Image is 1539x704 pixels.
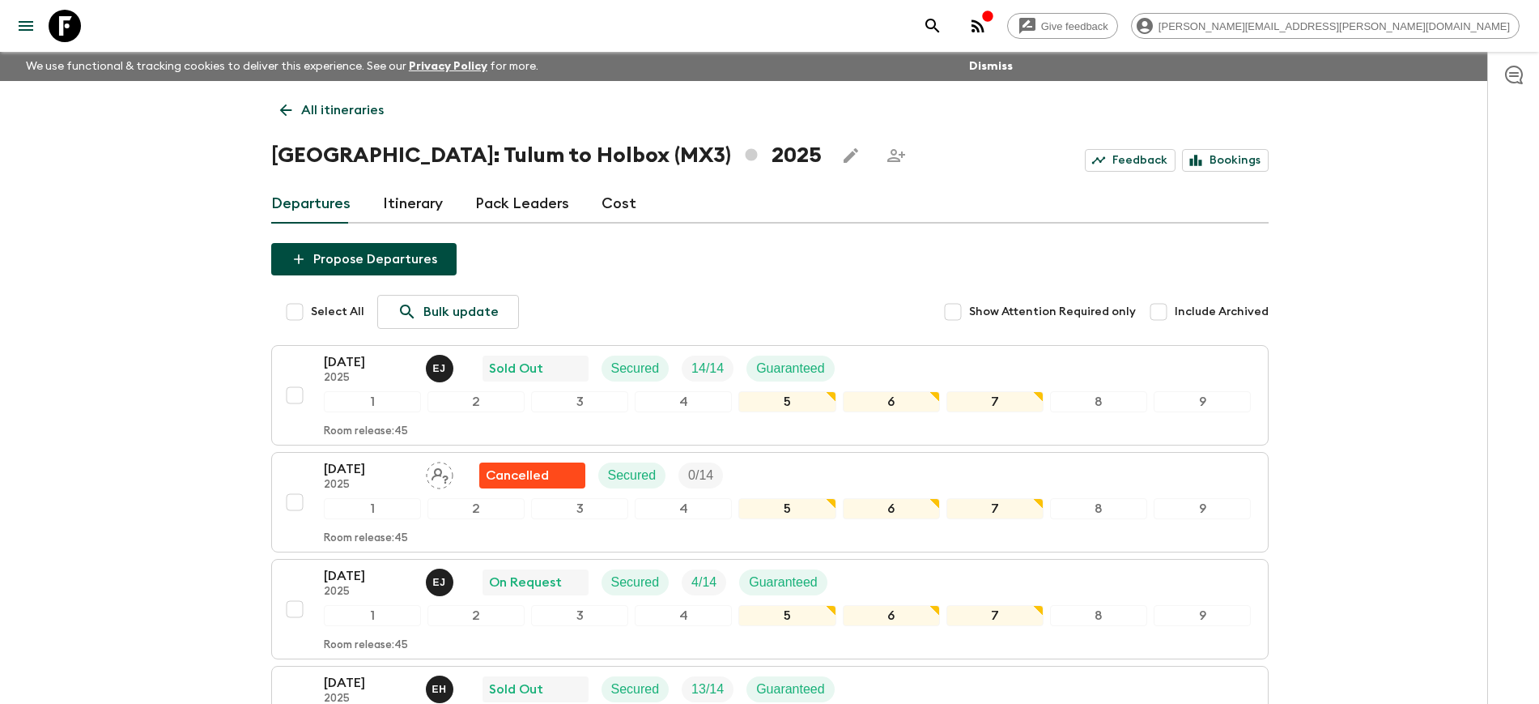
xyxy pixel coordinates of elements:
span: Include Archived [1175,304,1269,320]
p: Secured [611,573,660,592]
a: Departures [271,185,351,224]
button: Propose Departures [271,243,457,275]
button: menu [10,10,42,42]
p: Secured [608,466,657,485]
span: Erhard Jr Vande Wyngaert de la Torre [426,360,457,373]
div: 3 [531,605,628,626]
p: E J [433,576,446,589]
button: EH [426,676,457,703]
p: Guaranteed [756,680,825,699]
p: Room release: 45 [324,425,408,438]
div: 4 [635,391,732,412]
div: Trip Fill [682,676,733,702]
span: [PERSON_NAME][EMAIL_ADDRESS][PERSON_NAME][DOMAIN_NAME] [1150,20,1519,32]
p: Secured [611,359,660,378]
div: 7 [946,498,1044,519]
div: Trip Fill [682,356,733,382]
div: 3 [531,498,628,519]
a: Pack Leaders [475,185,569,224]
p: Secured [611,680,660,699]
p: 2025 [324,586,413,599]
div: 9 [1154,391,1251,412]
div: Secured [598,463,666,489]
div: 5 [738,605,835,626]
div: 5 [738,498,835,519]
div: 9 [1154,605,1251,626]
p: 2025 [324,372,413,385]
div: 7 [946,391,1044,412]
p: [DATE] [324,459,413,479]
p: E J [433,362,446,375]
div: 3 [531,391,628,412]
div: 4 [635,605,732,626]
a: Itinerary [383,185,443,224]
button: Dismiss [965,55,1017,78]
p: Guaranteed [756,359,825,378]
span: Share this itinerary [880,139,912,172]
span: Select All [311,304,364,320]
div: [PERSON_NAME][EMAIL_ADDRESS][PERSON_NAME][DOMAIN_NAME] [1131,13,1520,39]
p: On Request [489,573,562,592]
p: Sold Out [489,359,543,378]
h1: [GEOGRAPHIC_DATA]: Tulum to Holbox (MX3) 2025 [271,139,822,172]
span: Euridice Hernandez [426,681,457,693]
div: 1 [324,605,421,626]
div: 8 [1050,391,1147,412]
div: 9 [1154,498,1251,519]
a: Bulk update [377,295,519,329]
div: 2 [427,391,525,412]
div: Secured [602,570,670,595]
p: Sold Out [489,680,543,699]
a: Bookings [1182,149,1269,172]
p: We use functional & tracking cookies to deliver this experience. See our for more. [19,52,545,81]
p: 4 / 14 [691,573,716,592]
p: Room release: 45 [324,639,408,652]
span: Give feedback [1032,20,1117,32]
button: EJ [426,569,457,596]
div: 6 [843,391,940,412]
button: [DATE]2025Assign pack leaderFlash Pack cancellationSecuredTrip Fill123456789Room release:45 [271,452,1269,553]
div: 4 [635,498,732,519]
button: [DATE]2025Erhard Jr Vande Wyngaert de la TorreOn RequestSecuredTrip FillGuaranteed123456789Room r... [271,559,1269,659]
div: 5 [738,391,835,412]
button: Edit this itinerary [835,139,867,172]
p: Cancelled [486,466,549,485]
p: 13 / 14 [691,680,724,699]
a: Privacy Policy [409,61,487,72]
button: search adventures [916,10,949,42]
p: E H [432,683,447,696]
div: 7 [946,605,1044,626]
a: Give feedback [1007,13,1118,39]
p: 14 / 14 [691,359,724,378]
div: Trip Fill [678,463,723,489]
div: Flash Pack cancellation [479,463,585,489]
div: 6 [843,498,940,519]
div: 6 [843,605,940,626]
a: All itineraries [271,94,393,126]
p: 2025 [324,479,413,492]
p: Bulk update [423,302,499,322]
span: Show Attention Required only [969,304,1136,320]
div: 1 [324,391,421,412]
a: Feedback [1085,149,1176,172]
p: 0 / 14 [688,466,713,485]
a: Cost [602,185,636,224]
p: [DATE] [324,566,413,586]
span: Assign pack leader [426,467,453,480]
p: All itineraries [301,100,384,120]
p: [DATE] [324,673,413,693]
div: 2 [427,605,525,626]
div: 2 [427,498,525,519]
button: EJ [426,355,457,382]
div: 8 [1050,605,1147,626]
p: Room release: 45 [324,532,408,545]
p: [DATE] [324,352,413,372]
div: Trip Fill [682,570,726,595]
span: Erhard Jr Vande Wyngaert de la Torre [426,574,457,587]
p: Guaranteed [749,573,818,592]
div: 1 [324,498,421,519]
button: [DATE]2025Erhard Jr Vande Wyngaert de la TorreSold OutSecuredTrip FillGuaranteed123456789Room rel... [271,345,1269,446]
div: 8 [1050,498,1147,519]
div: Secured [602,676,670,702]
div: Secured [602,356,670,382]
